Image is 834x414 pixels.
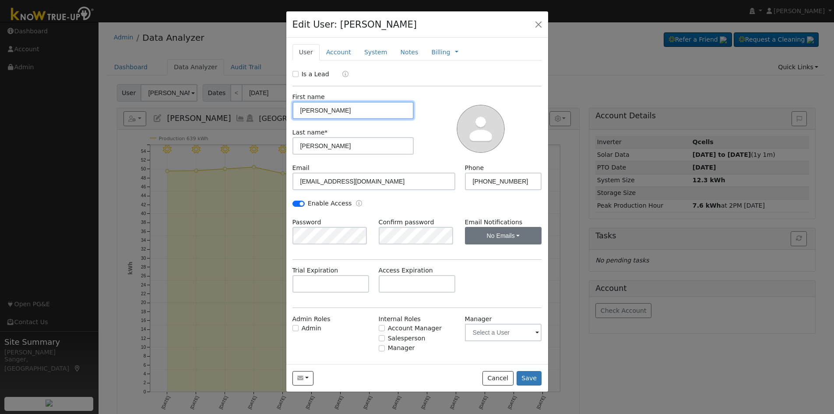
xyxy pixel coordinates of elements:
label: Phone [465,163,484,173]
label: Email Notifications [465,218,542,227]
button: No Emails [465,227,542,244]
a: Notes [394,44,425,60]
input: Manager [379,345,385,351]
a: Account [320,44,358,60]
input: Account Manager [379,325,385,331]
label: Last name [292,128,328,137]
label: Manager [388,343,415,353]
label: Email [292,163,310,173]
label: Password [292,218,321,227]
label: Access Expiration [379,266,433,275]
input: Select a User [465,324,542,341]
button: Cancel [482,371,514,386]
input: Is a Lead [292,71,299,77]
input: Admin [292,325,299,331]
a: Billing [431,48,450,57]
a: System [358,44,394,60]
label: Account Manager [388,324,442,333]
a: Enable Access [356,199,362,209]
label: Salesperson [388,334,426,343]
label: Manager [465,315,492,324]
label: Confirm password [379,218,434,227]
a: User [292,44,320,60]
label: Is a Lead [302,70,329,79]
span: Required [324,129,327,136]
label: Internal Roles [379,315,421,324]
label: Admin [302,324,321,333]
h4: Edit User: [PERSON_NAME] [292,18,417,32]
div: Stats [522,362,542,372]
button: Save [517,371,542,386]
label: Trial Expiration [292,266,338,275]
label: Enable Access [308,199,352,208]
button: josephhoward7@hotmail.com [292,371,314,386]
label: First name [292,92,325,102]
input: Salesperson [379,335,385,341]
label: Admin Roles [292,315,331,324]
a: Lead [336,70,348,80]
